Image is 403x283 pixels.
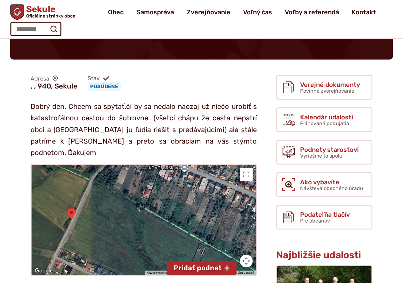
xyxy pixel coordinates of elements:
[108,3,124,21] a: Obec
[167,261,236,275] button: Pridať podnet
[33,267,54,275] img: Google
[276,250,372,260] h3: Najbližšie udalosti
[31,101,257,159] p: Dobrý den. Chcem sa spýtať,čí by sa nedalo naozaj už niečo urobiť s katastrofálnou cestou do šutr...
[300,81,360,88] span: Verejné dokumenty
[300,146,359,153] span: Podnety starostovi
[240,168,253,181] button: Přepnout zobrazení na celou obrazovku
[276,205,372,230] a: Podateľňa tlačív Pre občanov
[243,3,272,21] a: Voľný čas
[300,153,342,159] span: Vyriešme to spolu
[24,5,75,18] span: Sekule
[276,107,372,132] a: Kalendár udalostí Plánované podujatia
[300,120,349,126] span: Plánované podujatia
[33,267,54,275] a: Otevřít tuto oblast v Mapách Google (otevře nové okno)
[276,172,372,197] a: Ako vybavíte Návšteva obecného úradu
[26,14,75,18] span: Oficiálne stránky obce
[300,88,354,94] span: Povinné zverejňovanie
[276,75,372,100] a: Verejné dokumenty Povinné zverejňovanie
[300,114,353,121] span: Kalendár udalostí
[147,271,171,275] button: Klávesové zkratky
[88,75,121,82] span: Stav
[187,3,230,21] a: Zverejňovanie
[174,264,222,272] span: Pridať podnet
[10,4,24,20] img: Prejsť na domovskú stránku
[31,82,77,90] figcaption: , , 940, Sekule
[10,4,75,20] a: Logo Sekule, prejsť na domovskú stránku.
[88,82,121,91] a: Posúdené
[276,140,372,165] a: Podnety starostovi Vyriešme to spolu
[136,3,174,21] a: Samospráva
[222,271,254,274] a: Nahlásit chybu v mapě
[300,218,330,224] span: Pre občanov
[300,179,363,186] span: Ako vybavíte
[300,211,350,218] span: Podateľňa tlačív
[285,3,339,21] a: Voľby a referendá
[240,255,253,267] button: Ovládání kamery na mapě
[300,185,363,191] span: Návšteva obecného úradu
[352,3,376,21] a: Kontakt
[31,75,77,82] span: Adresa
